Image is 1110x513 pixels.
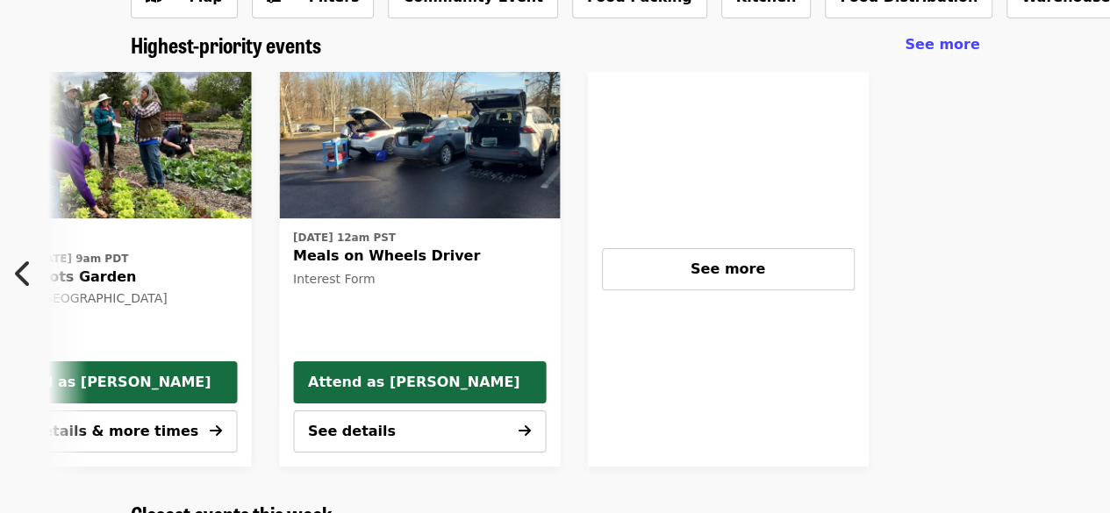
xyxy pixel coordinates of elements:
[210,423,222,439] i: arrow-right icon
[293,246,546,267] span: Meals on Wheels Driver
[15,257,32,290] i: chevron-left icon
[293,225,546,292] a: See details for "Meals on Wheels Driver"
[293,410,546,452] button: See details
[293,361,546,403] button: Attend as [PERSON_NAME]
[905,36,979,53] span: See more
[308,423,396,439] span: See details
[519,423,531,439] i: arrow-right icon
[293,272,376,286] span: Interest Form
[279,72,560,219] img: Meals on Wheels Driver organized by FOOD For Lane County
[308,372,531,393] span: Attend as [PERSON_NAME]
[588,72,869,467] a: See more
[131,29,321,60] span: Highest-priority events
[602,248,855,290] button: See more
[905,34,979,55] a: See more
[279,72,560,219] a: Meals on Wheels Driver
[131,32,321,58] a: Highest-priority events
[117,32,994,58] div: Highest-priority events
[691,260,765,277] span: See more
[293,230,396,246] time: [DATE] 12am PST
